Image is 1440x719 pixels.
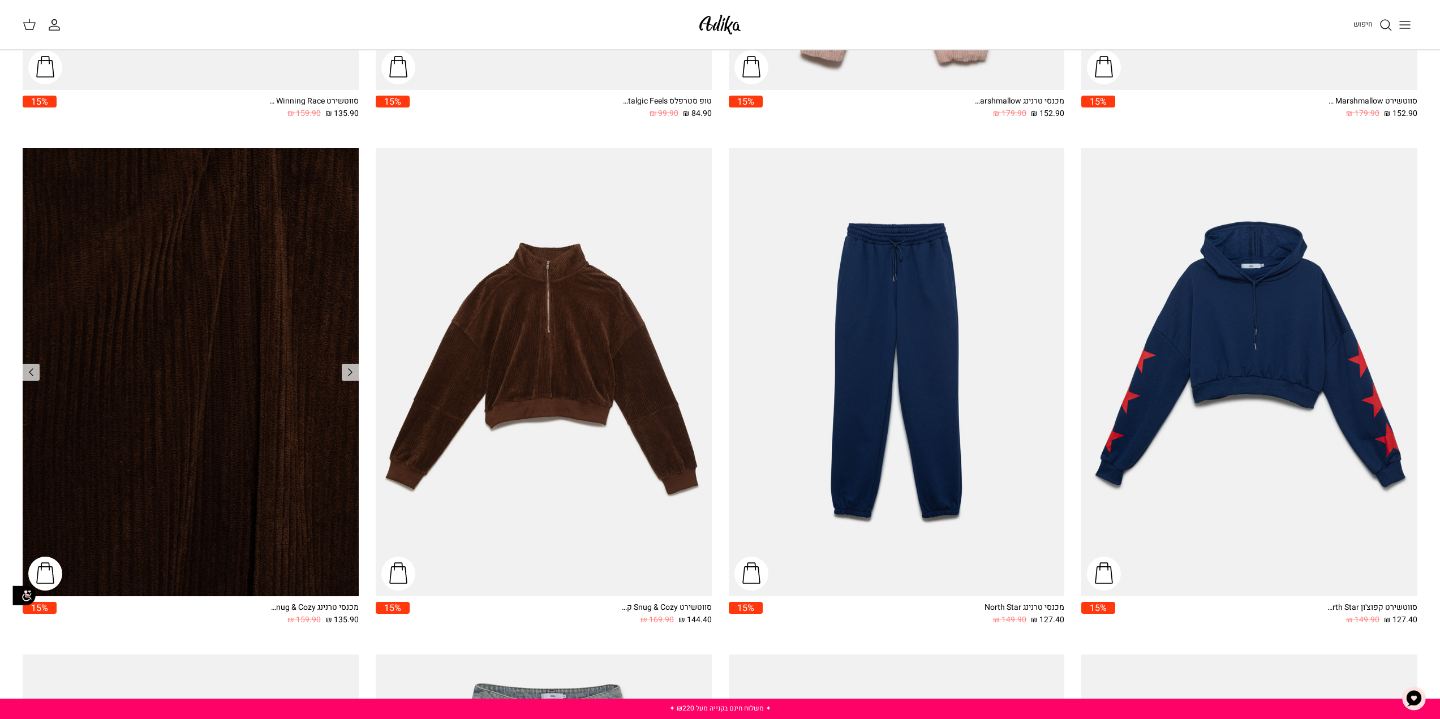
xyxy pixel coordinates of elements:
[376,96,410,120] a: 15%
[729,148,1065,596] a: מכנסי טרנינג North Star
[376,602,410,626] a: 15%
[763,602,1065,626] a: מכנסי טרנינג North Star 127.40 ₪ 149.90 ₪
[1081,602,1115,626] a: 15%
[23,148,359,596] a: מכנסי טרנינג Snug & Cozy גזרה משוחררת
[621,602,712,614] div: סווטשירט Snug & Cozy קרופ
[23,602,57,614] span: 15%
[268,602,359,614] div: מכנסי טרנינג Snug & Cozy גזרה משוחררת
[729,602,763,614] span: 15%
[410,602,712,626] a: סווטשירט Snug & Cozy קרופ 144.40 ₪ 169.90 ₪
[993,107,1026,120] span: 179.90 ₪
[696,11,744,38] img: Adika IL
[1397,682,1431,716] button: צ'אט
[23,96,57,120] a: 15%
[376,602,410,614] span: 15%
[1081,602,1115,614] span: 15%
[342,364,359,381] a: Previous
[993,614,1026,626] span: 149.90 ₪
[1384,614,1417,626] span: 127.40 ₪
[23,96,57,107] span: 15%
[8,580,40,611] img: accessibility_icon02.svg
[1031,614,1064,626] span: 127.40 ₪
[325,614,359,626] span: 135.90 ₪
[1327,96,1417,107] div: סווטשירט Walking On Marshmallow
[268,96,359,107] div: סווטשירט Winning Race אוברסייז
[1031,107,1064,120] span: 152.90 ₪
[1115,602,1417,626] a: סווטשירט קפוצ'ון North Star אוברסייז 127.40 ₪ 149.90 ₪
[1081,96,1115,120] a: 15%
[621,96,712,107] div: טופ סטרפלס Nostalgic Feels קורדרוי
[325,107,359,120] span: 135.90 ₪
[23,364,40,381] a: Previous
[763,96,1065,120] a: מכנסי טרנינג Walking On Marshmallow 152.90 ₪ 179.90 ₪
[1384,107,1417,120] span: 152.90 ₪
[650,107,678,120] span: 99.90 ₪
[729,96,763,107] span: 15%
[410,96,712,120] a: טופ סטרפלס Nostalgic Feels קורדרוי 84.90 ₪ 99.90 ₪
[1353,18,1392,32] a: חיפוש
[1081,96,1115,107] span: 15%
[1115,96,1417,120] a: סווטשירט Walking On Marshmallow 152.90 ₪ 179.90 ₪
[1327,602,1417,614] div: סווטשירט קפוצ'ון North Star אוברסייז
[1081,148,1417,596] a: סווטשירט קפוצ'ון North Star אוברסייז
[376,96,410,107] span: 15%
[48,18,66,32] a: החשבון שלי
[974,602,1064,614] div: מכנסי טרנינג North Star
[287,614,321,626] span: 159.90 ₪
[57,602,359,626] a: מכנסי טרנינג Snug & Cozy גזרה משוחררת 135.90 ₪ 159.90 ₪
[1346,614,1379,626] span: 149.90 ₪
[23,602,57,626] a: 15%
[1346,107,1379,120] span: 179.90 ₪
[729,602,763,626] a: 15%
[729,96,763,120] a: 15%
[1353,19,1373,29] span: חיפוש
[669,703,771,713] a: ✦ משלוח חינם בקנייה מעל ₪220 ✦
[1392,12,1417,37] button: Toggle menu
[683,107,712,120] span: 84.90 ₪
[287,107,321,120] span: 159.90 ₪
[641,614,674,626] span: 169.90 ₪
[376,148,712,596] a: סווטשירט Snug & Cozy קרופ
[974,96,1064,107] div: מכנסי טרנינג Walking On Marshmallow
[57,96,359,120] a: סווטשירט Winning Race אוברסייז 135.90 ₪ 159.90 ₪
[678,614,712,626] span: 144.40 ₪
